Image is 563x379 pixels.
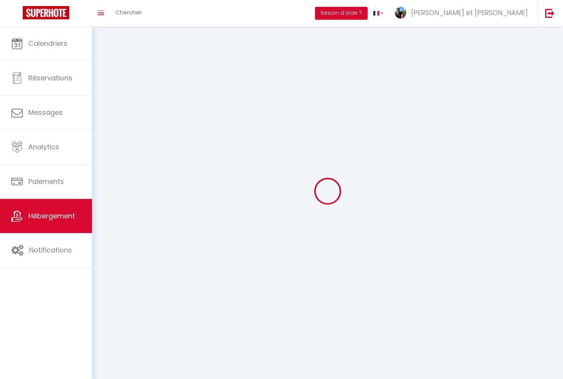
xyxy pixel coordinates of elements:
[411,8,528,17] span: [PERSON_NAME] et [PERSON_NAME]
[28,211,75,221] span: Hébergement
[29,245,72,255] span: Notifications
[28,73,72,83] span: Réservations
[545,8,555,18] img: logout
[23,6,69,19] img: Super Booking
[28,142,59,152] span: Analytics
[28,108,63,117] span: Messages
[28,39,67,48] span: Calendriers
[115,8,142,16] span: Chercher
[315,7,368,20] button: Besoin d'aide ?
[395,7,406,19] img: ...
[28,177,64,186] span: Paiements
